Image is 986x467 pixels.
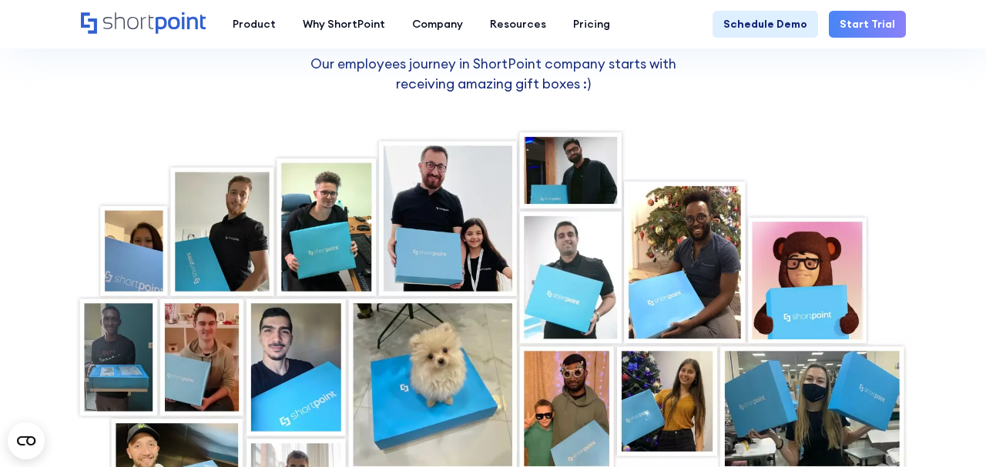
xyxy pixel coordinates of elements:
[399,11,477,38] a: Company
[233,16,276,32] div: Product
[909,393,986,467] iframe: Chat Widget
[220,11,290,38] a: Product
[829,11,906,38] a: Start Trial
[290,11,399,38] a: Why ShortPoint
[412,16,463,32] div: Company
[257,54,729,95] p: Our employees journey in ShortPoint company starts with receiving amazing gift boxes :)
[303,16,385,32] div: Why ShortPoint
[477,11,560,38] a: Resources
[490,16,546,32] div: Resources
[713,11,818,38] a: Schedule Demo
[560,11,624,38] a: Pricing
[81,12,206,35] a: Home
[573,16,610,32] div: Pricing
[8,422,45,459] button: Open CMP widget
